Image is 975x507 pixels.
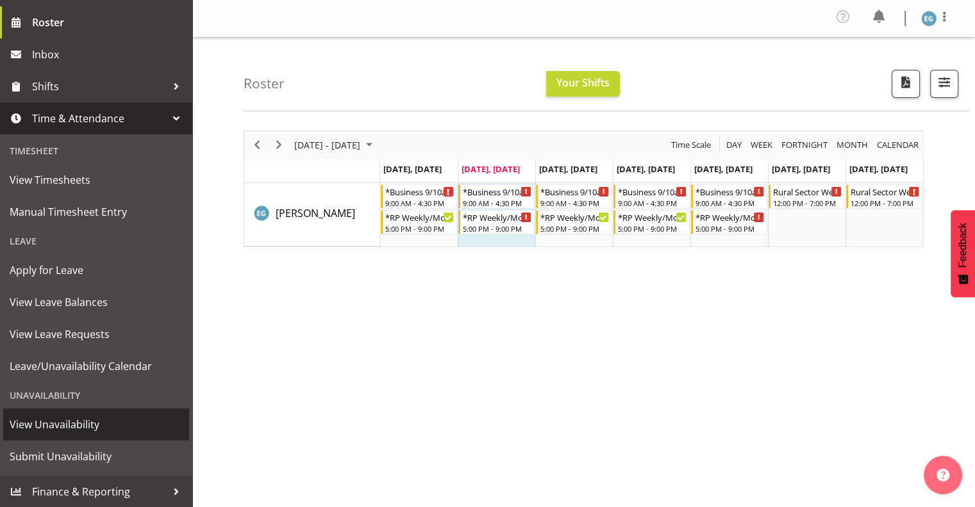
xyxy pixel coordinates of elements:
div: Rural Sector Weekends [851,185,919,198]
td: Evelyn Gray resource [244,183,380,246]
div: Evelyn Gray"s event - *Business 9/10am ~ 4:30pm Begin From Monday, September 8, 2025 at 9:00:00 A... [381,184,457,209]
div: *Business 9/10am ~ 4:30pm [618,185,687,198]
span: [DATE], [DATE] [849,163,908,175]
div: *RP Weekly/Monthly Tracks [618,211,687,223]
button: Filter Shifts [930,70,958,98]
div: *Business 9/10am ~ 4:30pm [696,185,764,198]
button: September 08 - 14, 2025 [292,137,378,153]
span: Month [835,137,869,153]
a: Manual Timesheet Entry [3,196,189,228]
button: Fortnight [779,137,830,153]
span: Roster [32,13,186,32]
span: Shifts [32,77,167,96]
div: Evelyn Gray"s event - *RP Weekly/Monthly Tracks Begin From Thursday, September 11, 2025 at 5:00:0... [613,210,690,234]
span: [PERSON_NAME] [276,206,355,220]
button: Previous [249,137,266,153]
span: View Leave Requests [10,325,183,344]
span: Submit Unavailability [10,447,183,466]
div: 9:00 AM - 4:30 PM [618,198,687,208]
div: Unavailability [3,382,189,408]
span: Finance & Reporting [32,482,167,501]
span: [DATE], [DATE] [383,163,442,175]
div: *RP Weekly/Monthly Tracks [385,211,454,223]
a: Apply for Leave [3,254,189,286]
h4: Roster [244,76,285,91]
span: Feedback [957,223,969,268]
a: View Unavailability [3,408,189,440]
a: [PERSON_NAME] [276,205,355,221]
span: Inbox [32,45,186,64]
button: Feedback - Show survey [951,210,975,297]
button: Next [271,137,288,153]
div: Evelyn Gray"s event - *RP Weekly/Monthly Tracks Begin From Friday, September 12, 2025 at 5:00:00 ... [691,210,767,234]
div: 5:00 PM - 9:00 PM [618,223,687,234]
div: Evelyn Gray"s event - Rural Sector Weekends Begin From Saturday, September 13, 2025 at 12:00:00 P... [769,184,845,209]
span: [DATE], [DATE] [772,163,830,175]
div: 9:00 AM - 4:30 PM [463,198,531,208]
div: Timeline Week of September 9, 2025 [244,131,924,247]
span: Apply for Leave [10,261,183,280]
a: View Leave Requests [3,318,189,350]
span: Manual Timesheet Entry [10,202,183,221]
div: 5:00 PM - 9:00 PM [540,223,609,234]
a: Leave/Unavailability Calendar [3,350,189,382]
span: Time Scale [670,137,712,153]
span: View Leave Balances [10,293,183,312]
div: Timesheet [3,138,189,164]
div: Next [268,131,290,158]
span: Your Shifts [556,76,610,90]
div: 9:00 AM - 4:30 PM [540,198,609,208]
span: [DATE], [DATE] [539,163,597,175]
div: 9:00 AM - 4:30 PM [696,198,764,208]
button: Month [875,137,921,153]
a: View Timesheets [3,164,189,196]
button: Timeline Day [724,137,744,153]
div: Evelyn Gray"s event - *RP Weekly/Monthly Tracks Begin From Monday, September 8, 2025 at 5:00:00 P... [381,210,457,234]
div: *Business 9/10am ~ 4:30pm [385,185,454,198]
span: View Timesheets [10,170,183,189]
div: Evelyn Gray"s event - Rural Sector Weekends Begin From Sunday, September 14, 2025 at 12:00:00 PM ... [846,184,922,209]
a: View Leave Balances [3,286,189,318]
div: Evelyn Gray"s event - *Business 9/10am ~ 4:30pm Begin From Wednesday, September 10, 2025 at 9:00:... [536,184,612,209]
span: Week [749,137,774,153]
div: *RP Weekly/Monthly Tracks [540,211,609,223]
span: Fortnight [780,137,829,153]
span: View Unavailability [10,415,183,434]
span: Leave/Unavailability Calendar [10,357,183,376]
div: Evelyn Gray"s event - *Business 9/10am ~ 4:30pm Begin From Friday, September 12, 2025 at 9:00:00 ... [691,184,767,209]
div: 5:00 PM - 9:00 PM [463,223,531,234]
div: Evelyn Gray"s event - *Business 9/10am ~ 4:30pm Begin From Tuesday, September 9, 2025 at 9:00:00 ... [458,184,535,209]
img: evelyn-gray1866.jpg [921,11,937,26]
span: [DATE], [DATE] [617,163,675,175]
button: Timeline Month [835,137,871,153]
span: calendar [876,137,920,153]
div: Evelyn Gray"s event - *Business 9/10am ~ 4:30pm Begin From Thursday, September 11, 2025 at 9:00:0... [613,184,690,209]
div: 12:00 PM - 7:00 PM [773,198,842,208]
button: Timeline Week [749,137,775,153]
span: Day [725,137,743,153]
div: Evelyn Gray"s event - *RP Weekly/Monthly Tracks Begin From Wednesday, September 10, 2025 at 5:00:... [536,210,612,234]
span: [DATE], [DATE] [694,163,753,175]
div: *Business 9/10am ~ 4:30pm [540,185,609,198]
div: 5:00 PM - 9:00 PM [385,223,454,234]
button: Download a PDF of the roster according to the set date range. [892,70,920,98]
div: *Business 9/10am ~ 4:30pm [463,185,531,198]
img: help-xxl-2.png [937,469,949,481]
button: Time Scale [669,137,713,153]
button: Your Shifts [546,71,620,97]
div: *RP Weekly/Monthly Tracks [696,211,764,223]
div: 12:00 PM - 7:00 PM [851,198,919,208]
div: 5:00 PM - 9:00 PM [696,223,764,234]
div: Previous [246,131,268,158]
span: [DATE] - [DATE] [293,137,362,153]
div: Leave [3,228,189,254]
span: Time & Attendance [32,109,167,128]
table: Timeline Week of September 9, 2025 [380,183,923,246]
div: *RP Weekly/Monthly Tracks [463,211,531,223]
div: Rural Sector Weekends [773,185,842,198]
div: Evelyn Gray"s event - *RP Weekly/Monthly Tracks Begin From Tuesday, September 9, 2025 at 5:00:00 ... [458,210,535,234]
a: Submit Unavailability [3,440,189,472]
div: 9:00 AM - 4:30 PM [385,198,454,208]
span: [DATE], [DATE] [462,163,520,175]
